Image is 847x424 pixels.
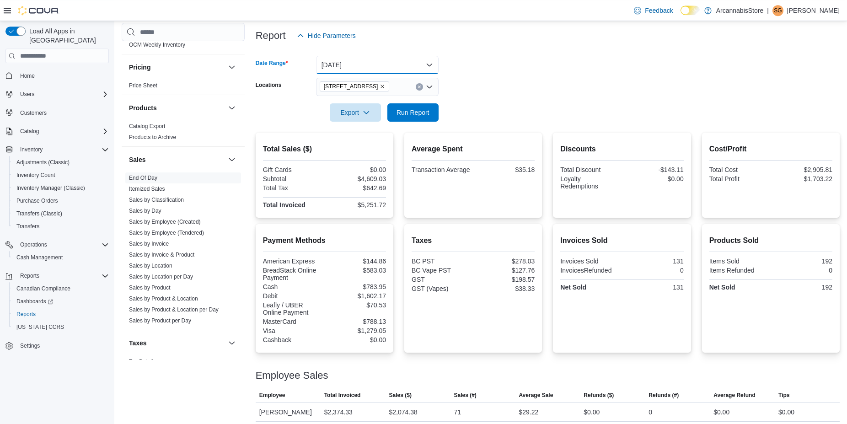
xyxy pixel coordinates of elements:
[16,184,85,192] span: Inventory Manager (Classic)
[129,338,225,348] button: Taxes
[16,126,43,137] button: Catalog
[397,108,429,117] span: Run Report
[624,284,684,291] div: 131
[13,296,109,307] span: Dashboards
[316,56,439,74] button: [DATE]
[324,392,361,399] span: Total Invoiced
[324,407,353,418] div: $2,374.33
[226,338,237,349] button: Taxes
[519,392,553,399] span: Average Sale
[475,285,535,292] div: $38.33
[709,235,832,246] h2: Products Sold
[380,84,385,89] button: Remove 225 SE Marine Dr - 450229 from selection in this group
[256,30,286,41] h3: Report
[263,267,323,281] div: BreadStack Online Payment
[263,283,323,290] div: Cash
[326,283,386,290] div: $783.95
[519,407,538,418] div: $29.22
[454,407,461,418] div: 71
[16,126,109,137] span: Catalog
[772,258,832,265] div: 192
[584,392,614,399] span: Refunds ($)
[13,170,59,181] a: Inventory Count
[13,157,109,168] span: Adjustments (Classic)
[16,144,46,155] button: Inventory
[5,65,109,376] nav: Complex example
[13,208,109,219] span: Transfers (Classic)
[387,103,439,122] button: Run Report
[560,166,620,173] div: Total Discount
[256,403,321,421] div: [PERSON_NAME]
[256,81,282,89] label: Locations
[324,82,378,91] span: [STREET_ADDRESS]
[122,172,245,330] div: Sales
[412,276,472,283] div: GST
[129,123,165,129] a: Catalog Export
[326,318,386,325] div: $788.13
[129,306,219,313] a: Sales by Product & Location per Day
[16,197,58,204] span: Purchase Orders
[13,309,109,320] span: Reports
[263,201,306,209] strong: Total Invoiced
[129,317,191,324] span: Sales by Product per Day
[649,392,679,399] span: Refunds (#)
[560,175,620,190] div: Loyalty Redemptions
[326,166,386,173] div: $0.00
[330,103,381,122] button: Export
[326,327,386,334] div: $1,279.05
[129,240,169,247] span: Sales by Invoice
[9,282,113,295] button: Canadian Compliance
[13,182,89,193] a: Inventory Manager (Classic)
[412,144,535,155] h2: Average Spent
[129,155,146,164] h3: Sales
[2,125,113,138] button: Catalog
[709,267,769,274] div: Items Refunded
[13,283,74,294] a: Canadian Compliance
[263,327,323,334] div: Visa
[122,121,245,146] div: Products
[226,62,237,73] button: Pricing
[9,207,113,220] button: Transfers (Classic)
[129,82,157,89] span: Price Sheet
[129,174,157,182] span: End Of Day
[129,134,176,140] a: Products to Archive
[13,195,62,206] a: Purchase Orders
[454,392,476,399] span: Sales (#)
[16,239,109,250] span: Operations
[787,5,840,16] p: [PERSON_NAME]
[263,258,323,265] div: American Express
[129,208,161,214] a: Sales by Day
[129,262,172,269] span: Sales by Location
[412,285,472,292] div: GST (Vapes)
[2,69,113,82] button: Home
[2,88,113,101] button: Users
[129,338,147,348] h3: Taxes
[20,72,35,80] span: Home
[709,284,735,291] strong: Net Sold
[129,230,204,236] a: Sales by Employee (Tendered)
[326,336,386,343] div: $0.00
[263,235,386,246] h2: Payment Methods
[9,182,113,194] button: Inventory Manager (Classic)
[129,41,185,48] span: OCM Weekly Inventory
[709,166,769,173] div: Total Cost
[256,59,288,67] label: Date Range
[13,283,109,294] span: Canadian Compliance
[412,235,535,246] h2: Taxes
[16,340,109,351] span: Settings
[16,311,36,318] span: Reports
[624,267,684,274] div: 0
[713,407,729,418] div: $0.00
[326,175,386,182] div: $4,609.03
[9,156,113,169] button: Adjustments (Classic)
[713,392,756,399] span: Average Refund
[129,295,198,302] span: Sales by Product & Location
[16,340,43,351] a: Settings
[767,5,769,16] p: |
[9,295,113,308] a: Dashboards
[681,5,700,15] input: Dark Mode
[709,144,832,155] h2: Cost/Profit
[16,239,51,250] button: Operations
[772,267,832,274] div: 0
[326,292,386,300] div: $1,602.17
